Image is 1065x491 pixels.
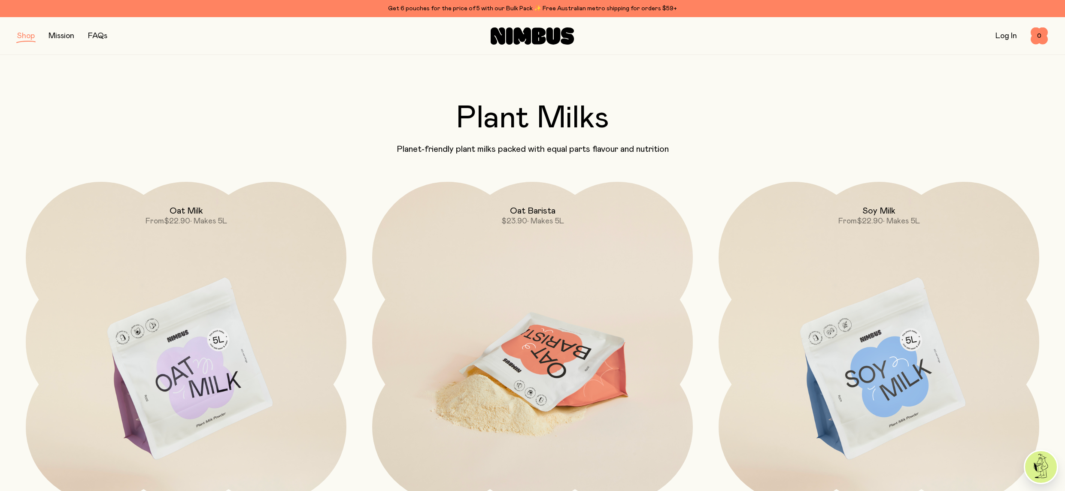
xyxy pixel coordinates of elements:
h2: Plant Milks [17,103,1048,134]
span: From [838,217,857,225]
a: FAQs [88,32,107,40]
a: Log In [995,32,1017,40]
span: • Makes 5L [527,217,564,225]
span: $23.90 [501,217,527,225]
span: • Makes 5L [190,217,227,225]
span: $22.90 [164,217,190,225]
span: From [146,217,164,225]
h2: Oat Milk [170,206,203,216]
img: agent [1025,451,1057,483]
h2: Oat Barista [510,206,555,216]
div: Get 6 pouches for the price of 5 with our Bulk Pack ✨ Free Australian metro shipping for orders $59+ [17,3,1048,14]
a: Mission [49,32,74,40]
span: $22.90 [857,217,883,225]
p: Planet-friendly plant milks packed with equal parts flavour and nutrition [17,144,1048,154]
span: • Makes 5L [883,217,920,225]
button: 0 [1031,27,1048,45]
h2: Soy Milk [862,206,895,216]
